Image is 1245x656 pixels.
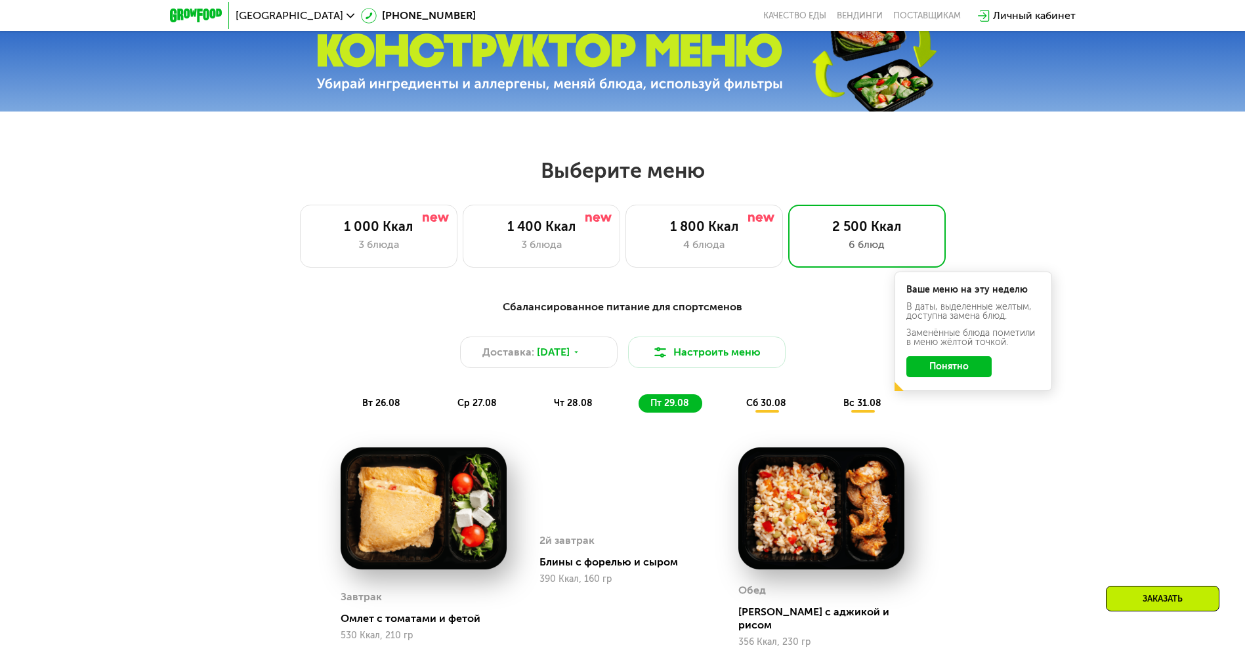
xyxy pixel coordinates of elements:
h2: Выберите меню [42,157,1203,184]
div: [PERSON_NAME] с аджикой и рисом [738,605,915,632]
div: поставщикам [893,10,961,21]
div: 6 блюд [802,237,932,253]
div: Ваше меню на эту неделю [906,285,1040,295]
span: чт 28.08 [554,398,593,409]
div: Обед [738,581,766,600]
span: ср 27.08 [457,398,497,409]
div: 1 800 Ккал [639,218,769,234]
div: Омлет с томатами и фетой [341,612,517,625]
div: 390 Ккал, 160 гр [539,630,706,641]
a: Качество еды [763,10,826,21]
a: Вендинги [837,10,883,21]
div: Блины с форелью и сыром [539,612,716,625]
button: Настроить меню [628,337,786,368]
button: Понятно [906,356,992,377]
div: 1 400 Ккал [476,218,606,234]
div: Заменённые блюда пометили в меню жёлтой точкой. [906,329,1040,347]
a: [PHONE_NUMBER] [361,8,476,24]
div: 3 блюда [476,237,606,253]
div: 2 500 Ккал [802,218,932,234]
span: сб 30.08 [746,398,786,409]
div: Сбалансированное питание для спортсменов [234,299,1011,316]
span: Доставка: [482,344,534,360]
span: [DATE] [537,344,570,360]
div: 4 блюда [639,237,769,253]
div: 530 Ккал, 210 гр [341,630,507,641]
div: 1 000 Ккал [314,218,444,234]
span: пт 29.08 [650,398,689,409]
span: [GEOGRAPHIC_DATA] [236,10,343,21]
div: 2й завтрак [539,587,595,607]
div: Заказать [1106,586,1219,611]
div: 3 блюда [314,237,444,253]
div: 356 Ккал, 230 гр [738,637,904,647]
span: вс 31.08 [843,398,881,409]
span: вт 26.08 [362,398,400,409]
div: Личный кабинет [993,8,1076,24]
div: Завтрак [341,587,382,607]
div: В даты, выделенные желтым, доступна замена блюд. [906,302,1040,321]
